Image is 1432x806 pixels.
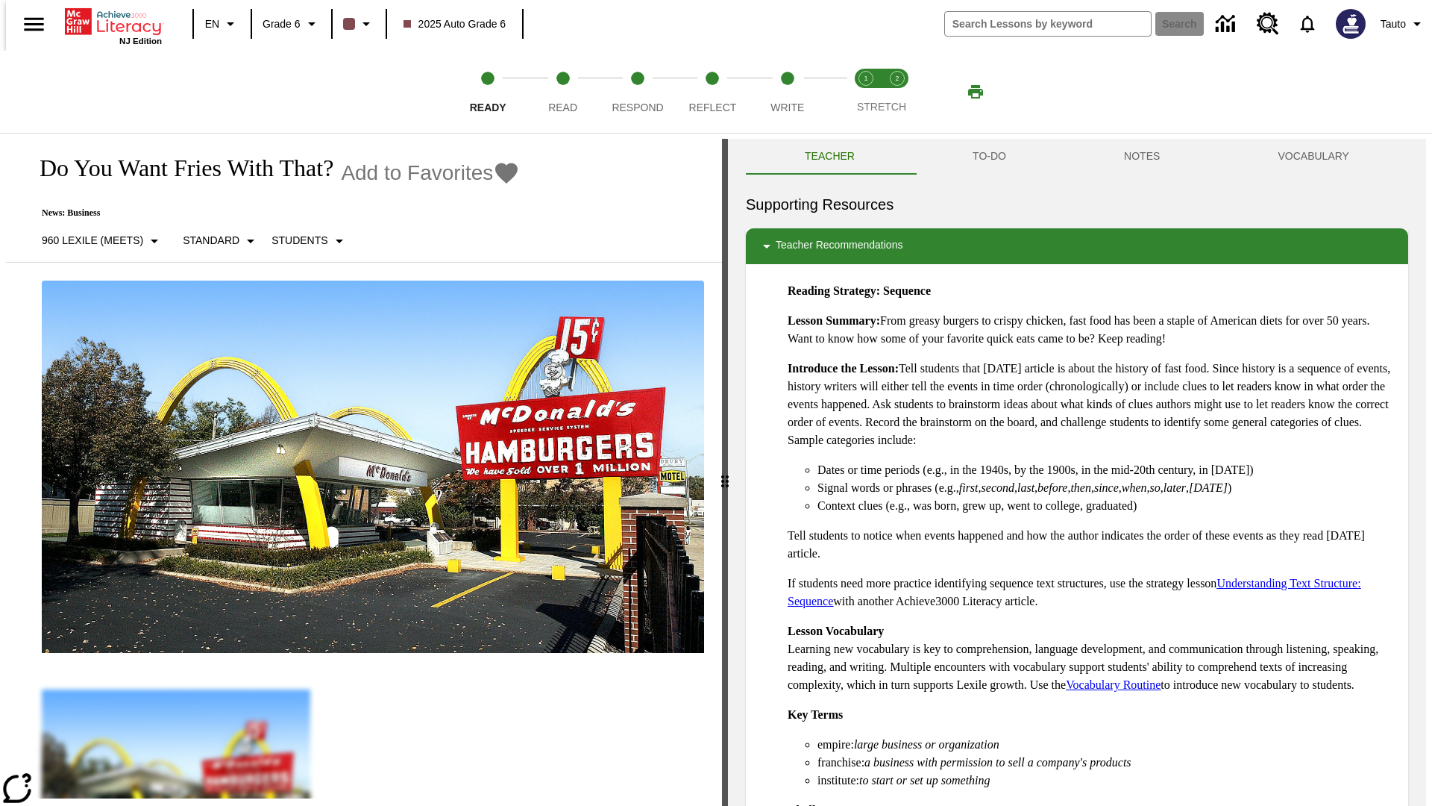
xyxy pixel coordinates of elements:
em: before [1037,481,1067,494]
em: large business or organization [854,738,999,751]
button: Print [952,78,999,105]
button: Profile/Settings [1375,10,1432,37]
button: Select Student [266,228,354,254]
img: One of the first McDonald's stores, with the iconic red sign and golden arches. [42,281,704,654]
button: Language: EN, Select a language [198,10,246,37]
strong: Reading Strategy: [788,284,880,297]
input: search field [945,12,1151,36]
span: STRETCH [857,101,906,113]
text: 2 [895,75,899,82]
span: Read [548,101,577,113]
button: Read step 2 of 5 [519,51,606,133]
p: Tell students that [DATE] article is about the history of fast food. Since history is a sequence ... [788,360,1396,449]
a: Vocabulary Routine [1066,678,1161,691]
p: Teacher Recommendations [776,237,902,255]
em: later [1163,481,1186,494]
span: Reflect [689,101,737,113]
button: NOTES [1065,139,1219,175]
p: Standard [183,233,239,249]
button: Select Lexile, 960 Lexile (Meets) [36,228,169,254]
em: last [1017,481,1034,494]
img: Avatar [1336,9,1366,39]
span: Ready [470,101,506,113]
button: Teacher [746,139,914,175]
p: From greasy burgers to crispy chicken, fast food has been a staple of American diets for over 50 ... [788,312,1396,348]
button: Scaffolds, Standard [177,228,266,254]
h6: Supporting Resources [746,193,1408,216]
button: Reflect step 4 of 5 [669,51,756,133]
em: to start or set up something [859,774,990,787]
p: Students [271,233,327,249]
div: Home [65,5,162,46]
div: Teacher Recommendations [746,228,1408,264]
button: Add to Favorites - Do You Want Fries With That? [341,160,520,186]
em: a business with permission to sell a company's products [864,756,1131,769]
span: Grade 6 [263,16,301,32]
button: Ready step 1 of 5 [445,51,531,133]
em: first [959,481,979,494]
li: institute: [817,772,1396,790]
button: Stretch Read step 1 of 2 [844,51,888,133]
em: then [1070,481,1091,494]
span: NJ Edition [119,37,162,46]
span: 2025 Auto Grade 6 [403,16,506,32]
button: Respond step 3 of 5 [594,51,681,133]
h1: Do You Want Fries With That? [24,154,333,182]
li: Signal words or phrases (e.g., , , , , , , , , , ) [817,479,1396,497]
strong: Sequence [883,284,931,297]
span: EN [205,16,219,32]
a: Data Center [1207,4,1248,45]
button: VOCABULARY [1219,139,1408,175]
button: Select a new avatar [1327,4,1375,43]
strong: Lesson Vocabulary [788,625,884,637]
p: Learning new vocabulary is key to comprehension, language development, and communication through ... [788,622,1396,694]
p: 960 Lexile (Meets) [42,233,143,249]
text: 1 [864,75,867,82]
span: Tauto [1381,16,1406,32]
li: Dates or time periods (e.g., in the 1940s, by the 1900s, in the mid-20th century, in [DATE]) [817,461,1396,479]
strong: Introduce the Lesson: [788,362,899,375]
p: If students need more practice identifying sequence text structures, use the strategy lesson with... [788,575,1396,610]
em: second [982,481,1014,494]
p: News: Business [24,207,520,219]
button: TO-DO [914,139,1065,175]
button: Open side menu [12,2,56,46]
button: Grade: Grade 6, Select a grade [257,10,327,37]
div: reading [6,139,722,799]
li: empire: [817,736,1396,754]
li: franchise: [817,754,1396,772]
a: Resource Center, Will open in new tab [1248,4,1288,44]
div: Press Enter or Spacebar and then press right and left arrow keys to move the slider [722,139,728,806]
button: Class color is dark brown. Change class color [337,10,381,37]
button: Stretch Respond step 2 of 2 [876,51,919,133]
div: Instructional Panel Tabs [746,139,1408,175]
p: Tell students to notice when events happened and how the author indicates the order of these even... [788,527,1396,563]
strong: Lesson Summary: [788,314,880,327]
div: activity [728,139,1426,806]
a: Notifications [1288,4,1327,43]
span: Respond [612,101,663,113]
em: since [1094,481,1119,494]
span: Add to Favorites [341,161,493,185]
a: Understanding Text Structure: Sequence [788,577,1361,607]
em: [DATE] [1189,481,1228,494]
em: when [1122,481,1147,494]
strong: Key Terms [788,708,843,721]
li: Context clues (e.g., was born, grew up, went to college, graduated) [817,497,1396,515]
em: so [1150,481,1161,494]
span: Write [770,101,804,113]
button: Write step 5 of 5 [744,51,831,133]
